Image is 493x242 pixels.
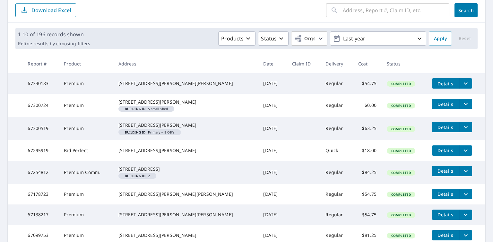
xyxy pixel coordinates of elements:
[258,94,287,117] td: [DATE]
[118,191,253,197] div: [STREET_ADDRESS][PERSON_NAME][PERSON_NAME]
[436,147,455,153] span: Details
[320,184,353,204] td: Regular
[59,161,113,184] td: Premium Comm.
[261,35,277,42] p: Status
[18,41,90,47] p: Refine results by choosing filters
[432,78,459,89] button: detailsBtn-67330183
[121,107,172,110] span: S small shed
[31,7,71,14] p: Download Excel
[432,189,459,199] button: detailsBtn-67178723
[22,161,59,184] td: 67254812
[436,191,455,197] span: Details
[294,35,316,43] span: Orgs
[22,54,59,73] th: Report #
[353,204,382,225] td: $54.75
[353,54,382,73] th: Cost
[454,3,478,17] button: Search
[320,94,353,117] td: Regular
[434,35,447,43] span: Apply
[125,107,146,110] em: Building ID
[258,204,287,225] td: [DATE]
[291,31,327,46] button: Orgs
[18,30,90,38] p: 1-10 of 196 records shown
[387,103,415,108] span: Completed
[287,54,321,73] th: Claim ID
[429,31,452,46] button: Apply
[320,54,353,73] th: Delivery
[387,213,415,217] span: Completed
[436,232,455,238] span: Details
[22,117,59,140] td: 67300519
[343,1,449,19] input: Address, Report #, Claim ID, etc.
[15,3,76,17] button: Download Excel
[432,210,459,220] button: detailsBtn-67138217
[258,54,287,73] th: Date
[387,170,415,175] span: Completed
[59,94,113,117] td: Premium
[432,99,459,109] button: detailsBtn-67300724
[118,122,253,128] div: [STREET_ADDRESS][PERSON_NAME]
[353,94,382,117] td: $0.00
[459,99,472,109] button: filesDropdownBtn-67300724
[258,161,287,184] td: [DATE]
[353,117,382,140] td: $63.25
[22,184,59,204] td: 67178723
[320,204,353,225] td: Regular
[59,54,113,73] th: Product
[353,184,382,204] td: $54.75
[218,31,255,46] button: Products
[459,210,472,220] button: filesDropdownBtn-67138217
[459,230,472,240] button: filesDropdownBtn-67099753
[436,101,455,107] span: Details
[387,192,415,197] span: Completed
[258,140,287,161] td: [DATE]
[330,31,426,46] button: Last year
[353,140,382,161] td: $18.00
[459,189,472,199] button: filesDropdownBtn-67178723
[121,174,154,177] span: 2
[118,166,253,172] div: [STREET_ADDRESS]
[436,212,455,218] span: Details
[258,31,289,46] button: Status
[59,204,113,225] td: Premium
[118,99,253,105] div: [STREET_ADDRESS][PERSON_NAME]
[341,33,416,44] p: Last year
[387,233,415,238] span: Completed
[459,145,472,156] button: filesDropdownBtn-67295919
[436,124,455,130] span: Details
[258,184,287,204] td: [DATE]
[459,78,472,89] button: filesDropdownBtn-67330183
[121,131,178,134] span: Primary + E OB's
[118,147,253,154] div: [STREET_ADDRESS][PERSON_NAME]
[459,166,472,176] button: filesDropdownBtn-67254812
[432,122,459,132] button: detailsBtn-67300519
[353,73,382,94] td: $54.75
[118,212,253,218] div: [STREET_ADDRESS][PERSON_NAME][PERSON_NAME]
[59,140,113,161] td: Bid Perfect
[320,73,353,94] td: Regular
[320,161,353,184] td: Regular
[59,117,113,140] td: Premium
[436,168,455,174] span: Details
[320,140,353,161] td: Quick
[459,122,472,132] button: filesDropdownBtn-67300519
[118,232,253,238] div: [STREET_ADDRESS][PERSON_NAME]
[125,131,146,134] em: Building ID
[353,161,382,184] td: $84.25
[125,174,146,177] em: Building ID
[113,54,258,73] th: Address
[22,140,59,161] td: 67295919
[320,117,353,140] td: Regular
[118,80,253,87] div: [STREET_ADDRESS][PERSON_NAME][PERSON_NAME]
[432,145,459,156] button: detailsBtn-67295919
[436,81,455,87] span: Details
[387,127,415,131] span: Completed
[432,166,459,176] button: detailsBtn-67254812
[387,149,415,153] span: Completed
[258,73,287,94] td: [DATE]
[432,230,459,240] button: detailsBtn-67099753
[59,73,113,94] td: Premium
[59,184,113,204] td: Premium
[387,82,415,86] span: Completed
[22,204,59,225] td: 67138217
